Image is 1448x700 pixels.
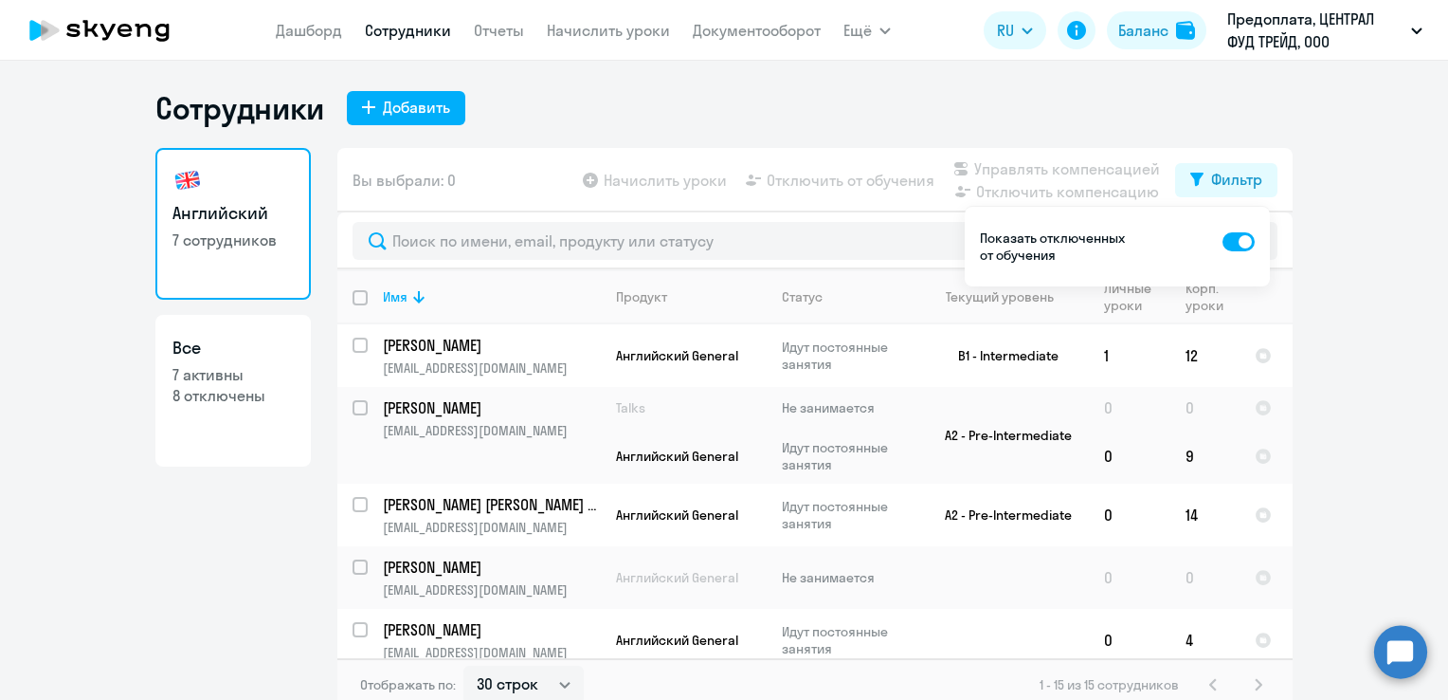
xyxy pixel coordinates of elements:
a: [PERSON_NAME] [383,619,600,640]
p: Не занимается [782,399,912,416]
p: 7 активны [172,364,294,385]
a: [PERSON_NAME] [383,557,600,578]
td: 0 [1089,484,1170,546]
p: [PERSON_NAME] [383,397,597,418]
span: Английский General [616,448,738,465]
td: 14 [1170,484,1240,546]
div: Статус [782,288,823,305]
div: Фильтр [1211,168,1262,191]
div: Баланс [1118,19,1168,42]
a: Отчеты [474,21,524,40]
td: 9 [1170,429,1240,484]
span: 1 - 15 из 15 сотрудников [1040,676,1179,693]
td: B1 - Intermediate [913,324,1089,387]
img: english [172,165,203,195]
p: Идут постоянные занятия [782,623,912,657]
span: Отображать по: [360,676,456,693]
td: 0 [1089,609,1170,672]
div: Имя [383,288,600,305]
a: [PERSON_NAME] [383,397,600,418]
td: 1 [1089,324,1170,387]
p: Показать отключенных от обучения [980,230,1130,264]
p: [EMAIL_ADDRESS][DOMAIN_NAME] [383,519,600,536]
div: Добавить [383,96,450,119]
span: Английский General [616,347,738,364]
span: Английский General [616,632,738,649]
h1: Сотрудники [155,89,324,127]
a: Документооборот [693,21,821,40]
button: Добавить [347,91,465,125]
span: Английский General [616,507,738,524]
span: RU [997,19,1014,42]
p: 7 сотрудников [172,230,294,250]
p: Идут постоянные занятия [782,498,912,532]
div: Корп. уроки [1186,280,1239,314]
p: Предоплата, ЦЕНТРАЛ ФУД ТРЕЙД, ООО [1227,8,1403,53]
button: Предоплата, ЦЕНТРАЛ ФУД ТРЕЙД, ООО [1218,8,1432,53]
td: 0 [1089,546,1170,609]
p: [EMAIL_ADDRESS][DOMAIN_NAME] [383,581,600,599]
span: Ещё [843,19,872,42]
a: [PERSON_NAME] [383,335,600,356]
button: Балансbalance [1107,11,1206,49]
td: 12 [1170,324,1240,387]
input: Поиск по имени, email, продукту или статусу [353,222,1277,260]
h3: Все [172,336,294,360]
p: [EMAIL_ADDRESS][DOMAIN_NAME] [383,359,600,377]
p: [EMAIL_ADDRESS][DOMAIN_NAME] [383,644,600,661]
span: Английский General [616,569,738,586]
button: RU [984,11,1046,49]
div: Имя [383,288,407,305]
td: 0 [1089,387,1170,429]
a: Дашборд [276,21,342,40]
a: Сотрудники [365,21,451,40]
a: Английский7 сотрудников [155,148,311,300]
p: 8 отключены [172,385,294,406]
p: [PERSON_NAME] [383,619,597,640]
td: 4 [1170,609,1240,672]
p: Идут постоянные занятия [782,439,912,473]
h3: Английский [172,201,294,226]
p: Идут постоянные занятия [782,339,912,373]
div: Текущий уровень [928,288,1088,305]
a: [PERSON_NAME] [PERSON_NAME] Викторовна [383,494,600,515]
a: Все7 активны8 отключены [155,315,311,467]
div: Продукт [616,288,667,305]
img: balance [1176,21,1195,40]
td: 0 [1170,387,1240,429]
p: [PERSON_NAME] [PERSON_NAME] Викторовна [383,494,597,515]
p: Не занимается [782,569,912,586]
div: Личные уроки [1104,280,1169,314]
td: A2 - Pre-Intermediate [913,387,1089,484]
span: Talks [616,399,645,416]
p: [EMAIL_ADDRESS][DOMAIN_NAME] [383,422,600,439]
div: Текущий уровень [946,288,1054,305]
p: [PERSON_NAME] [383,335,597,356]
button: Ещё [843,11,891,49]
td: 0 [1089,429,1170,484]
p: [PERSON_NAME] [383,557,597,578]
td: A2 - Pre-Intermediate [913,484,1089,546]
a: Начислить уроки [547,21,670,40]
span: Вы выбрали: 0 [353,169,456,192]
button: Фильтр [1175,163,1277,197]
td: 0 [1170,546,1240,609]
